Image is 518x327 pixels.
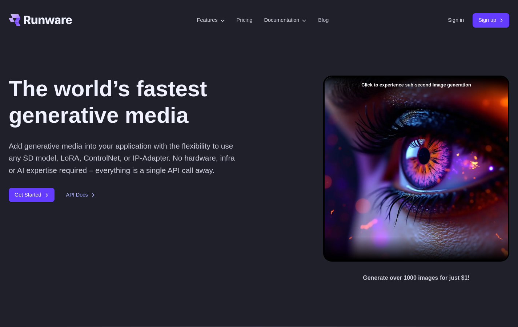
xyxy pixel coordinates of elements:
a: API Docs [66,191,95,199]
p: Add generative media into your application with the flexibility to use any SD model, LoRA, Contro... [9,140,242,176]
p: Generate over 1000 images for just $1! [363,273,469,283]
a: Blog [318,16,329,24]
a: Go to / [9,14,72,26]
h1: The world’s fastest generative media [9,76,300,128]
a: Get Started [9,188,55,202]
a: Pricing [237,16,253,24]
a: Sign in [448,16,464,24]
label: Features [197,16,225,24]
label: Documentation [264,16,307,24]
a: Sign up [473,13,509,27]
